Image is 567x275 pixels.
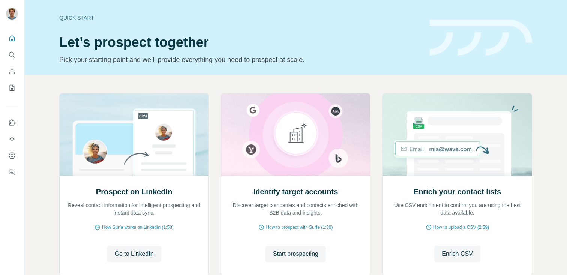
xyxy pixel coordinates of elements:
img: Identify target accounts [221,93,370,176]
button: Use Surfe API [6,132,18,146]
h2: Prospect on LinkedIn [96,186,172,197]
button: Enrich CSV [434,246,480,262]
button: Quick start [6,32,18,45]
p: Pick your starting point and we’ll provide everything you need to prospect at scale. [59,54,421,65]
p: Reveal contact information for intelligent prospecting and instant data sync. [67,201,201,216]
span: How to upload a CSV (2:59) [433,224,489,231]
span: How to prospect with Surfe (1:30) [266,224,333,231]
span: Start prospecting [273,249,318,258]
p: Use CSV enrichment to confirm you are using the best data available. [390,201,524,216]
button: Enrich CSV [6,65,18,78]
button: Feedback [6,165,18,179]
button: Dashboard [6,149,18,162]
img: Avatar [6,8,18,20]
img: Prospect on LinkedIn [59,93,209,176]
button: Start prospecting [265,246,326,262]
button: Search [6,48,18,62]
span: Go to LinkedIn [114,249,153,258]
span: Enrich CSV [442,249,473,258]
button: My lists [6,81,18,95]
div: Quick start [59,14,421,21]
h2: Enrich your contact lists [414,186,501,197]
button: Use Surfe on LinkedIn [6,116,18,129]
span: How Surfe works on LinkedIn (1:58) [102,224,174,231]
img: banner [430,20,532,56]
h1: Let’s prospect together [59,35,421,50]
button: Go to LinkedIn [107,246,161,262]
img: Enrich your contact lists [382,93,532,176]
p: Discover target companies and contacts enriched with B2B data and insights. [229,201,363,216]
h2: Identify target accounts [253,186,338,197]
